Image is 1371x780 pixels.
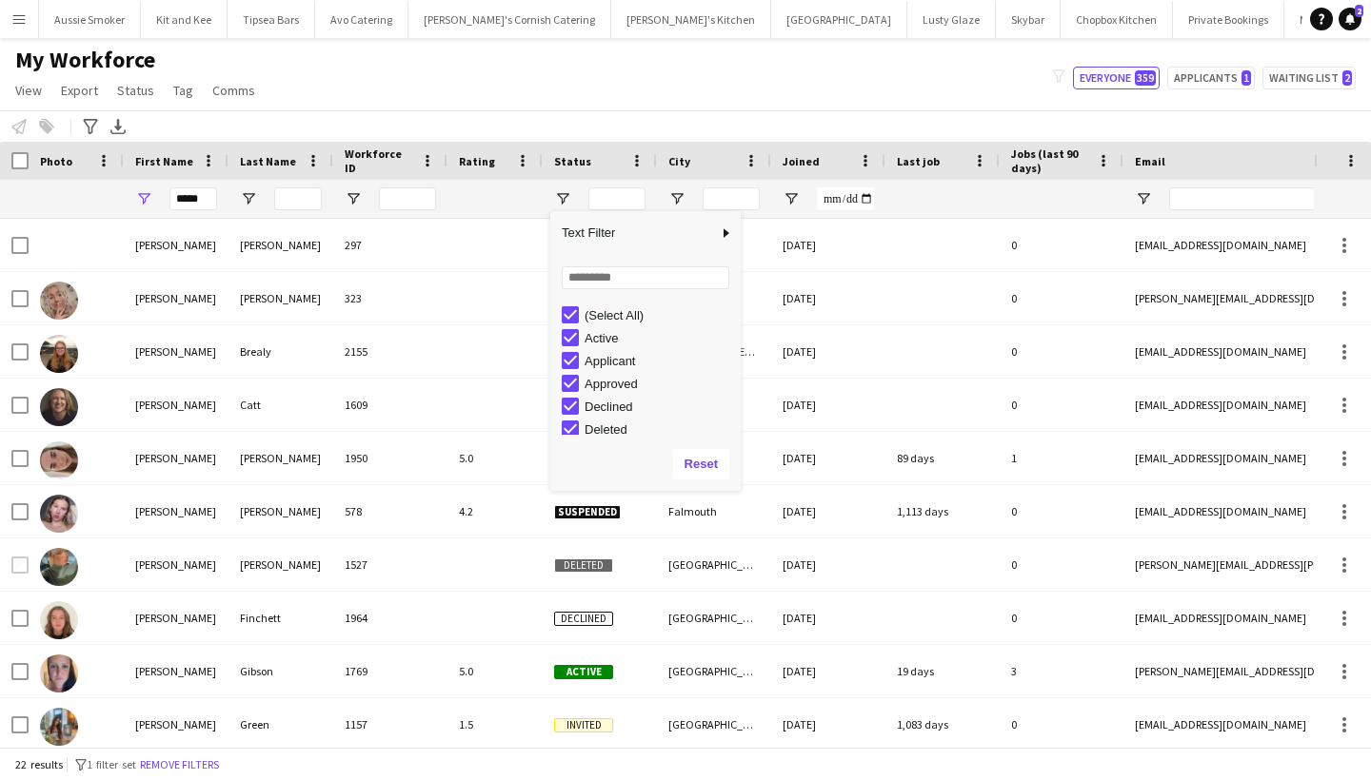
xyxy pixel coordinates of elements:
[554,190,571,207] button: Open Filter Menu
[40,495,78,533] img: Katie Edwards
[447,698,543,751] div: 1.5
[550,303,741,555] div: Filter List
[817,187,874,210] input: Joined Filter Input
[657,645,771,697] div: [GEOGRAPHIC_DATA]
[135,190,152,207] button: Open Filter Menu
[668,154,690,168] span: City
[771,645,885,697] div: [DATE]
[345,146,413,175] span: Workforce ID
[124,538,228,591] div: [PERSON_NAME]
[585,400,735,414] div: Declined
[585,308,735,322] div: (Select All)
[333,645,447,697] div: 1769
[585,422,735,437] div: Deleted
[166,78,201,103] a: Tag
[885,432,1000,484] div: 89 days
[1061,1,1173,38] button: Chopbox Kitchen
[408,1,611,38] button: [PERSON_NAME]'s Cornish Catering
[771,485,885,537] div: [DATE]
[333,485,447,537] div: 578
[771,325,885,378] div: [DATE]
[447,485,543,537] div: 4.2
[212,82,255,99] span: Comms
[550,217,718,249] span: Text Filter
[673,449,729,479] button: Reset
[240,154,296,168] span: Last Name
[657,698,771,751] div: [GEOGRAPHIC_DATA]
[124,432,228,484] div: [PERSON_NAME]
[173,82,193,99] span: Tag
[333,219,447,271] div: 297
[585,377,735,391] div: Approved
[459,154,495,168] span: Rating
[554,665,613,679] span: Active
[554,718,613,732] span: Invited
[124,379,228,431] div: [PERSON_NAME]
[1339,8,1361,30] a: 2
[205,78,263,103] a: Comms
[124,219,228,271] div: [PERSON_NAME]
[1000,538,1123,591] div: 0
[771,272,885,324] div: [DATE]
[1000,485,1123,537] div: 0
[141,1,228,38] button: Kit and Kee
[40,708,78,746] img: Katie Green
[53,78,106,103] a: Export
[61,82,98,99] span: Export
[554,154,591,168] span: Status
[228,325,333,378] div: Brealy
[771,379,885,431] div: [DATE]
[771,1,907,38] button: [GEOGRAPHIC_DATA]
[554,558,613,573] span: Deleted
[333,698,447,751] div: 1157
[40,388,78,426] img: Katie Catt
[897,154,940,168] span: Last job
[15,46,155,74] span: My Workforce
[657,538,771,591] div: [GEOGRAPHIC_DATA]
[1242,70,1251,86] span: 1
[771,219,885,271] div: [DATE]
[554,612,613,626] span: Declined
[1355,5,1363,17] span: 2
[1262,67,1356,89] button: Waiting list2
[40,601,78,639] img: Katie Finchett
[1000,325,1123,378] div: 0
[40,282,78,320] img: Katie Adkins
[554,505,621,519] span: Suspended
[40,441,78,479] img: Katie Dawes
[1135,70,1156,86] span: 359
[996,1,1061,38] button: Skybar
[228,538,333,591] div: [PERSON_NAME]
[1000,272,1123,324] div: 0
[15,82,42,99] span: View
[40,335,78,373] img: Katie Brealy
[124,325,228,378] div: [PERSON_NAME]
[562,266,729,289] input: Search filter values
[228,219,333,271] div: [PERSON_NAME]
[169,187,217,210] input: First Name Filter Input
[228,592,333,644] div: Finchett
[40,654,78,692] img: Katie Gibson
[333,432,447,484] div: 1950
[907,1,996,38] button: Lusty Glaze
[228,272,333,324] div: [PERSON_NAME]
[11,556,29,574] input: Row Selection is disabled for this row (unchecked)
[885,485,1000,537] div: 1,113 days
[39,1,141,38] button: Aussie Smoker
[228,379,333,431] div: Catt
[228,1,315,38] button: Tipsea Bars
[240,190,257,207] button: Open Filter Menu
[333,379,447,431] div: 1609
[885,645,1000,697] div: 19 days
[657,592,771,644] div: [GEOGRAPHIC_DATA]
[124,592,228,644] div: [PERSON_NAME]
[1135,190,1152,207] button: Open Filter Menu
[1000,432,1123,484] div: 1
[657,485,771,537] div: Falmouth
[668,190,685,207] button: Open Filter Menu
[228,645,333,697] div: Gibson
[1000,219,1123,271] div: 0
[1011,146,1089,175] span: Jobs (last 90 days)
[611,1,771,38] button: [PERSON_NAME]'s Kitchen
[40,548,78,586] img: Katie Elston-Gardner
